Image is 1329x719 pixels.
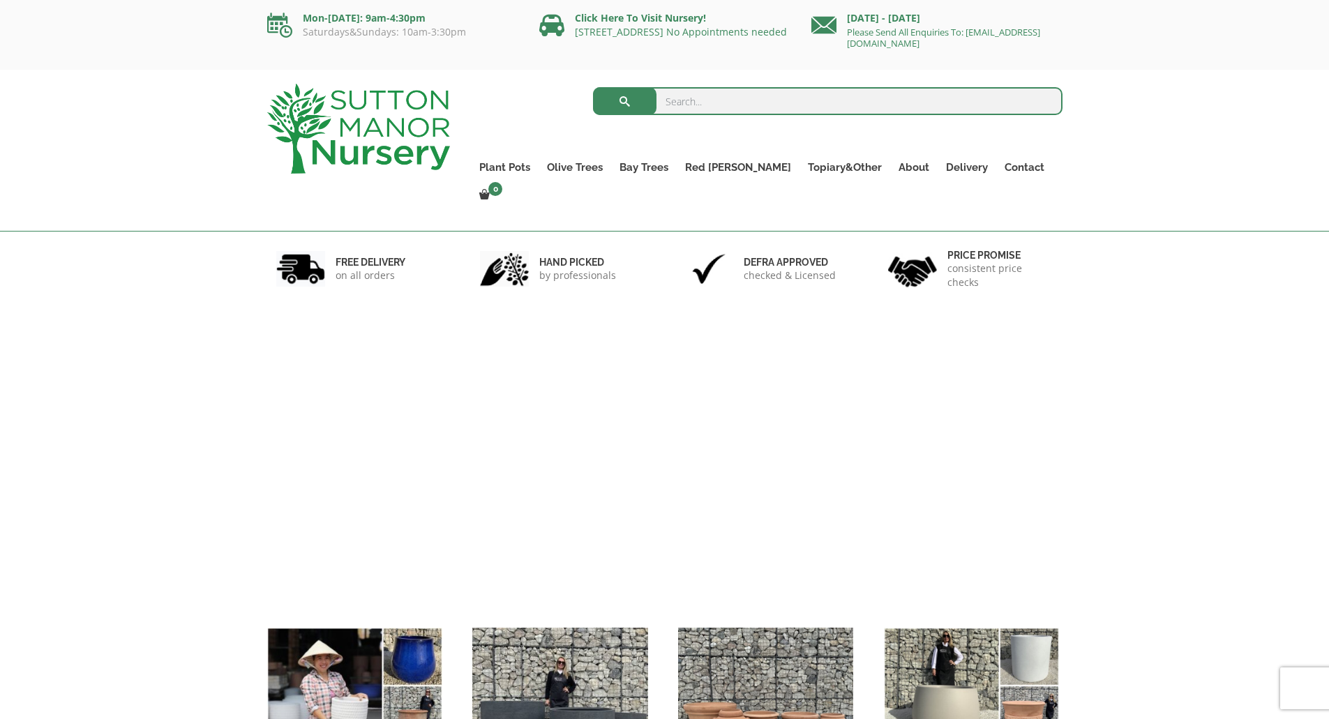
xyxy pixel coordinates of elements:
a: About [890,158,938,177]
img: 3.jpg [684,251,733,287]
a: 0 [471,186,506,205]
h6: hand picked [539,256,616,268]
a: Red [PERSON_NAME] [677,158,799,177]
p: consistent price checks [947,262,1053,289]
p: checked & Licensed [744,268,836,282]
a: Topiary&Other [799,158,890,177]
p: Saturdays&Sundays: 10am-3:30pm [267,27,518,38]
img: 4.jpg [888,248,937,290]
a: Delivery [938,158,996,177]
span: 0 [488,182,502,196]
a: Olive Trees [539,158,611,177]
h6: FREE DELIVERY [336,256,405,268]
a: [STREET_ADDRESS] No Appointments needed [575,25,787,38]
input: Search... [593,87,1063,115]
img: logo [267,84,450,174]
a: Plant Pots [471,158,539,177]
p: [DATE] - [DATE] [811,10,1063,27]
p: by professionals [539,268,616,282]
p: Mon-[DATE]: 9am-4:30pm [267,10,518,27]
a: Bay Trees [611,158,677,177]
img: 1.jpg [276,251,325,287]
h6: Price promise [947,249,1053,262]
a: Please Send All Enquiries To: [EMAIL_ADDRESS][DOMAIN_NAME] [847,26,1040,50]
h6: Defra approved [744,256,836,268]
a: Click Here To Visit Nursery! [575,11,706,24]
p: on all orders [336,268,405,282]
img: 2.jpg [480,251,529,287]
a: Contact [996,158,1053,177]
